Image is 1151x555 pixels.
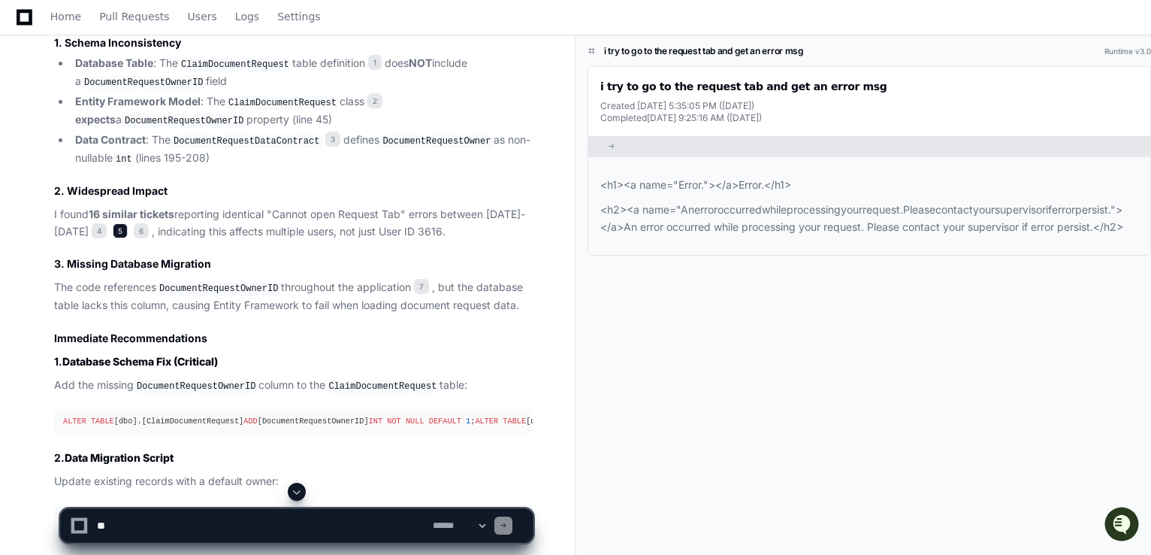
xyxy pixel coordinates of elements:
[106,157,182,169] a: Powered byPylon
[89,208,174,220] strong: 16 similar tickets
[134,223,149,238] span: 6
[600,79,1138,94] div: i try to go to the request tab and get an error msg
[466,417,470,426] span: 1
[1104,46,1151,57] div: Runtime v3.0
[54,331,533,346] h2: Immediate Recommendations
[54,256,533,271] h3: 3. Missing Database Migration
[368,55,382,70] span: 1
[75,95,201,108] strong: Entity Framework Model
[113,153,135,166] code: int
[54,206,533,241] p: I found reporting identical "Cannot open Request Tab" errors between [DATE]-[DATE] , indicating t...
[1103,505,1143,546] iframe: Open customer support
[15,15,45,45] img: PlayerZero
[225,96,340,110] code: ClaimDocumentRequest
[243,417,257,426] span: ADD
[647,112,762,123] span: [DATE] 9:25:16 AM ([DATE])
[122,114,246,128] code: DocumentRequestOwnerID
[54,354,533,369] h3: 1.
[604,45,804,57] h1: i try to go to the request tab and get an error msg
[81,76,206,89] code: DocumentRequestOwnerID
[75,133,146,146] strong: Data Contract
[50,12,81,21] span: Home
[475,417,526,426] span: ALTER TABLE
[54,35,533,50] h3: 1. Schema Inconsistency
[600,100,1138,112] div: Created [DATE] 5:35:05 PM ([DATE])
[188,12,217,21] span: Users
[75,113,116,126] strong: expects
[379,135,494,148] code: DocumentRequestOwner
[325,132,340,147] span: 3
[429,417,461,426] span: DEFAULT
[414,279,429,294] span: 7
[387,417,424,426] span: NOT NULL
[156,282,281,296] code: DocumentRequestOwnerID
[178,58,292,71] code: ClaimDocumentRequest
[65,451,174,464] strong: Data Migration Script
[134,380,258,393] code: DocumentRequestOwnerID
[75,56,153,69] strong: Database Table
[277,12,320,21] span: Settings
[171,135,322,148] code: DocumentRequestDataContract
[150,158,182,169] span: Pylon
[71,55,533,90] li: : The table definition does include a field
[235,12,259,21] span: Logs
[63,415,524,428] div: [dbo].[ClaimDocumentRequest] [DocumentRequestOwnerID] ; [dbo].[ClaimDocumentRequest] [FK_ClaimDoc...
[54,377,533,395] p: Add the missing column to the table:
[54,279,533,314] p: The code references throughout the application , but the database table lacks this column, causin...
[51,127,190,139] div: We're available if you need us!
[54,183,533,199] h3: 2. Widespread Impact
[71,93,533,129] li: : The class a property (line 45)
[62,355,218,368] strong: Database Schema Fix (Critical)
[600,177,1138,194] p: <h1><a name="Error."></a>Error.</h1>
[92,223,107,238] span: 4
[409,56,432,69] strong: NOT
[15,112,42,139] img: 1756235613930-3d25f9e4-fa56-45dd-b3ad-e072dfbd1548
[63,417,114,426] span: ALTER TABLE
[51,112,246,127] div: Start new chat
[367,93,382,108] span: 2
[54,450,533,466] h3: 2.
[15,60,273,84] div: Welcome
[113,223,128,238] span: 5
[325,380,440,393] code: ClaimDocumentRequest
[600,202,1138,236] p: <h2><a name="Anerroroccurredwhileprocessingyourrequest.Pleasecontactyoursupervisoriferrorpersist....
[600,112,1138,124] div: Completed
[369,417,382,426] span: INT
[99,12,169,21] span: Pull Requests
[71,132,533,167] li: : The defines as non-nullable (lines 195-208)
[54,473,533,490] p: Update existing records with a default owner:
[255,117,273,135] button: Start new chat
